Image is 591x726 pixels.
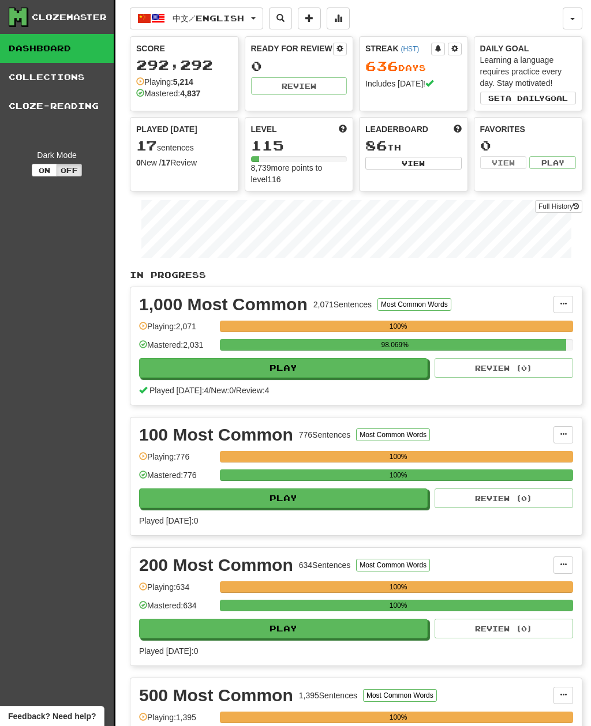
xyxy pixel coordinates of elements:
div: 0 [251,59,347,73]
div: 1,395 Sentences [299,690,357,701]
div: 8,739 more points to level 116 [251,162,347,185]
div: Favorites [480,123,577,135]
span: 17 [136,137,157,153]
div: Mastered: 634 [139,600,214,619]
span: Played [DATE]: 4 [149,386,208,395]
div: Includes [DATE]! [365,78,462,89]
div: 100% [223,581,573,593]
button: Most Common Words [377,298,451,311]
span: Leaderboard [365,123,428,135]
span: 636 [365,58,398,74]
span: 中文 / English [173,13,244,23]
span: Played [DATE] [136,123,197,135]
div: 100% [223,600,573,611]
div: 500 Most Common [139,687,293,704]
div: Streak [365,43,431,54]
div: Playing: [136,76,193,88]
div: Score [136,43,233,54]
div: 1,000 Most Common [139,296,308,313]
button: Seta dailygoal [480,92,577,104]
div: Playing: 2,071 [139,321,214,340]
button: Play [139,488,428,508]
div: sentences [136,138,233,153]
button: On [32,164,57,176]
strong: 5,214 [173,77,193,86]
span: Score more points to level up [339,123,347,135]
button: View [365,157,462,170]
span: / [208,386,211,395]
div: Mastered: 2,031 [139,339,214,358]
span: 86 [365,137,387,153]
div: Mastered: [136,88,200,99]
button: More stats [327,7,350,29]
div: Playing: 634 [139,581,214,600]
button: Most Common Words [356,559,430,571]
span: New: 0 [211,386,234,395]
div: 200 Most Common [139,556,293,574]
div: 100% [223,321,573,332]
div: 2,071 Sentences [313,299,372,310]
span: Played [DATE]: 0 [139,516,198,525]
div: Clozemaster [32,12,107,23]
div: 100% [223,451,573,462]
div: 100% [223,712,573,723]
button: Most Common Words [363,689,437,702]
div: 98.069% [223,339,566,351]
div: 100% [223,469,573,481]
button: Review (0) [435,488,573,508]
button: Play [529,156,576,169]
div: 634 Sentences [299,559,351,571]
div: Playing: 776 [139,451,214,470]
span: a daily [506,94,545,102]
button: Add sentence to collection [298,7,321,29]
button: Review [251,77,347,95]
button: Play [139,619,428,638]
div: 100 Most Common [139,426,293,443]
strong: 17 [162,158,171,167]
div: Mastered: 776 [139,469,214,488]
span: This week in points, UTC [454,123,462,135]
button: Review (0) [435,619,573,638]
div: 776 Sentences [299,429,351,441]
div: 292,292 [136,58,233,72]
div: Learning a language requires practice every day. Stay motivated! [480,54,577,89]
div: 0 [480,138,577,153]
span: Level [251,123,277,135]
div: Day s [365,59,462,74]
strong: 4,837 [180,89,200,98]
button: Off [57,164,82,176]
div: 115 [251,138,347,153]
div: Ready for Review [251,43,334,54]
span: Open feedback widget [8,710,96,722]
button: Review (0) [435,358,573,378]
span: Review: 4 [236,386,270,395]
div: Dark Mode [9,149,105,161]
div: Daily Goal [480,43,577,54]
p: In Progress [130,269,582,281]
div: New / Review [136,157,233,168]
button: View [480,156,527,169]
span: / [234,386,236,395]
button: Search sentences [269,7,292,29]
div: th [365,138,462,153]
button: Most Common Words [356,428,430,441]
span: Played [DATE]: 0 [139,646,198,656]
strong: 0 [136,158,141,167]
a: (HST) [401,45,419,53]
button: Play [139,358,428,378]
a: Full History [535,200,582,213]
button: 中文/English [130,7,263,29]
